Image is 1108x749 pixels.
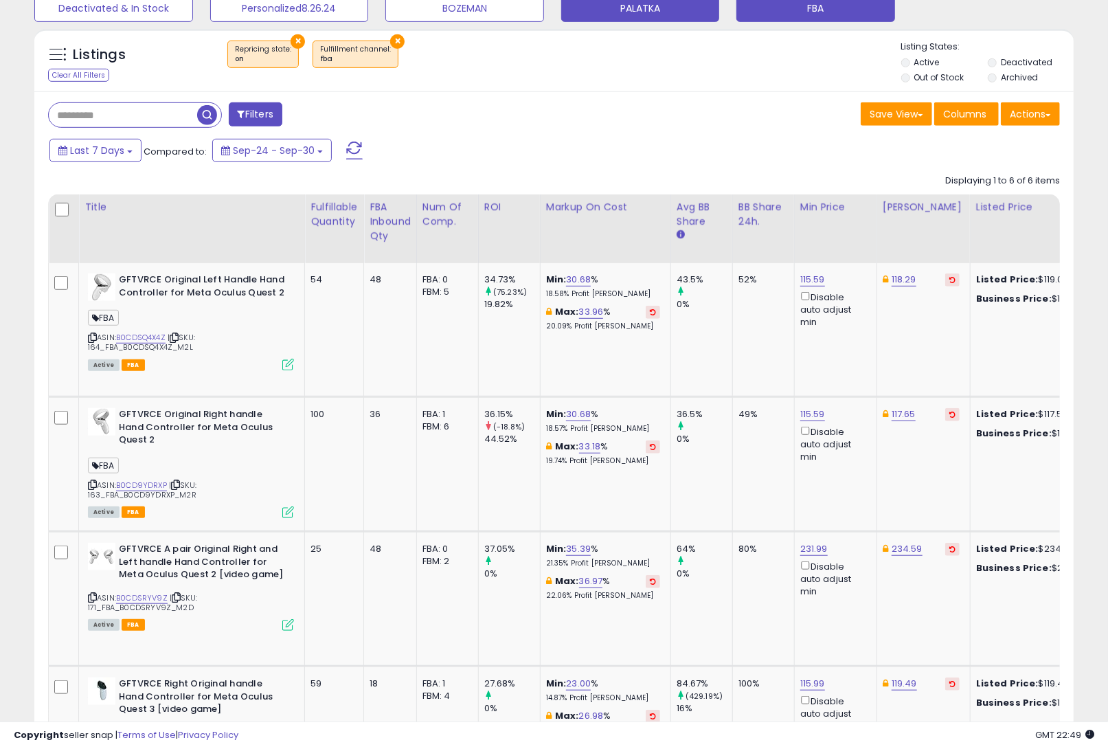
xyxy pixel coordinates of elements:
[892,273,916,287] a: 118.29
[88,408,294,517] div: ASIN:
[579,574,603,588] a: 36.97
[310,273,353,286] div: 54
[579,440,601,454] a: 33.18
[484,678,540,690] div: 27.68%
[546,678,660,703] div: %
[555,574,579,588] b: Max:
[976,427,1052,440] b: Business Price:
[934,102,999,126] button: Columns
[422,421,468,433] div: FBM: 6
[546,591,660,601] p: 22.06% Profit [PERSON_NAME]
[800,424,866,463] div: Disable auto adjust min
[949,276,956,283] i: Revert to store-level Dynamic Max Price
[546,273,660,299] div: %
[546,542,567,555] b: Min:
[310,543,353,555] div: 25
[677,408,732,421] div: 36.5%
[914,71,964,83] label: Out of Stock
[88,273,115,301] img: 31-Vy0KSI9L._SL40_.jpg
[122,619,145,631] span: FBA
[370,678,406,690] div: 18
[370,273,406,286] div: 48
[422,678,468,690] div: FBA: 1
[484,200,534,214] div: ROI
[686,691,723,702] small: (429.19%)
[976,273,1039,286] b: Listed Price:
[566,677,591,691] a: 23.00
[976,407,1039,421] b: Listed Price:
[976,543,1090,555] div: $234.59
[88,543,294,629] div: ASIN:
[212,139,332,162] button: Sep-24 - Sep-30
[546,273,567,286] b: Min:
[976,408,1090,421] div: $117.55
[88,359,120,371] span: All listings currently available for purchase on Amazon
[976,697,1090,709] div: $118.3
[546,289,660,299] p: 18.58% Profit [PERSON_NAME]
[976,696,1052,709] b: Business Price:
[422,408,468,421] div: FBA: 1
[235,54,291,64] div: on
[73,45,126,65] h5: Listings
[546,693,660,703] p: 14.87% Profit [PERSON_NAME]
[546,677,567,690] b: Min:
[484,433,540,445] div: 44.52%
[88,332,195,353] span: | SKU: 164_FBA_B0CDSQ4X4Z_M2L
[119,543,286,585] b: GFTVRCE A pair Original Right and Left handle Hand Controller for Meta Oculus Quest 2 [video game]
[88,458,119,473] span: FBA
[88,310,119,326] span: FBA
[546,424,660,434] p: 18.57% Profit [PERSON_NAME]
[976,677,1039,690] b: Listed Price:
[1035,728,1094,741] span: 2025-10-8 22:49 GMT
[14,728,64,741] strong: Copyright
[116,332,166,344] a: B0CDSQ4X4Z
[677,568,732,580] div: 0%
[88,592,197,613] span: | SKU: 171_FBA_B0CDSRYV9Z_M2D
[892,677,917,691] a: 119.49
[546,456,660,466] p: 19.74% Profit [PERSON_NAME]
[677,433,732,445] div: 0%
[555,440,579,453] b: Max:
[546,408,660,434] div: %
[945,175,1060,188] div: Displaying 1 to 6 of 6 items
[422,543,468,555] div: FBA: 0
[901,41,1074,54] p: Listing States:
[546,543,660,568] div: %
[14,729,238,742] div: seller snap | |
[88,506,120,518] span: All listings currently available for purchase on Amazon
[546,200,665,214] div: Markup on Cost
[49,139,142,162] button: Last 7 Days
[122,506,145,518] span: FBA
[883,275,888,284] i: This overrides the store level Dynamic Max Price for this listing
[546,306,660,331] div: %
[677,702,732,715] div: 16%
[88,408,115,436] img: 318zId7r+hL._SL40_.jpg
[233,144,315,157] span: Sep-24 - Sep-30
[892,542,923,556] a: 234.59
[800,200,871,214] div: Min Price
[1001,56,1052,68] label: Deactivated
[976,273,1090,286] div: $119.08
[484,568,540,580] div: 0%
[119,678,286,719] b: GFTVRCE Right Original handle Hand Controller for Meta Oculus Quest 3 [video game]
[650,309,656,315] i: Revert to store-level Max Markup
[861,102,932,126] button: Save View
[546,407,567,421] b: Min:
[677,678,732,690] div: 84.67%
[800,542,828,556] a: 231.99
[1001,71,1038,83] label: Archived
[546,575,660,601] div: %
[310,200,358,229] div: Fulfillable Quantity
[422,286,468,298] div: FBM: 5
[540,194,670,263] th: The percentage added to the cost of goods (COGS) that forms the calculator for Min & Max prices.
[677,229,685,241] small: Avg BB Share.
[116,480,167,491] a: B0CD9YDRXP
[88,273,294,369] div: ASIN:
[484,408,540,421] div: 36.15%
[555,305,579,318] b: Max:
[88,480,196,500] span: | SKU: 163_FBA_B0CD9YDRXP_M2R
[976,427,1090,440] div: $116.37
[484,702,540,715] div: 0%
[1001,102,1060,126] button: Actions
[738,543,784,555] div: 80%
